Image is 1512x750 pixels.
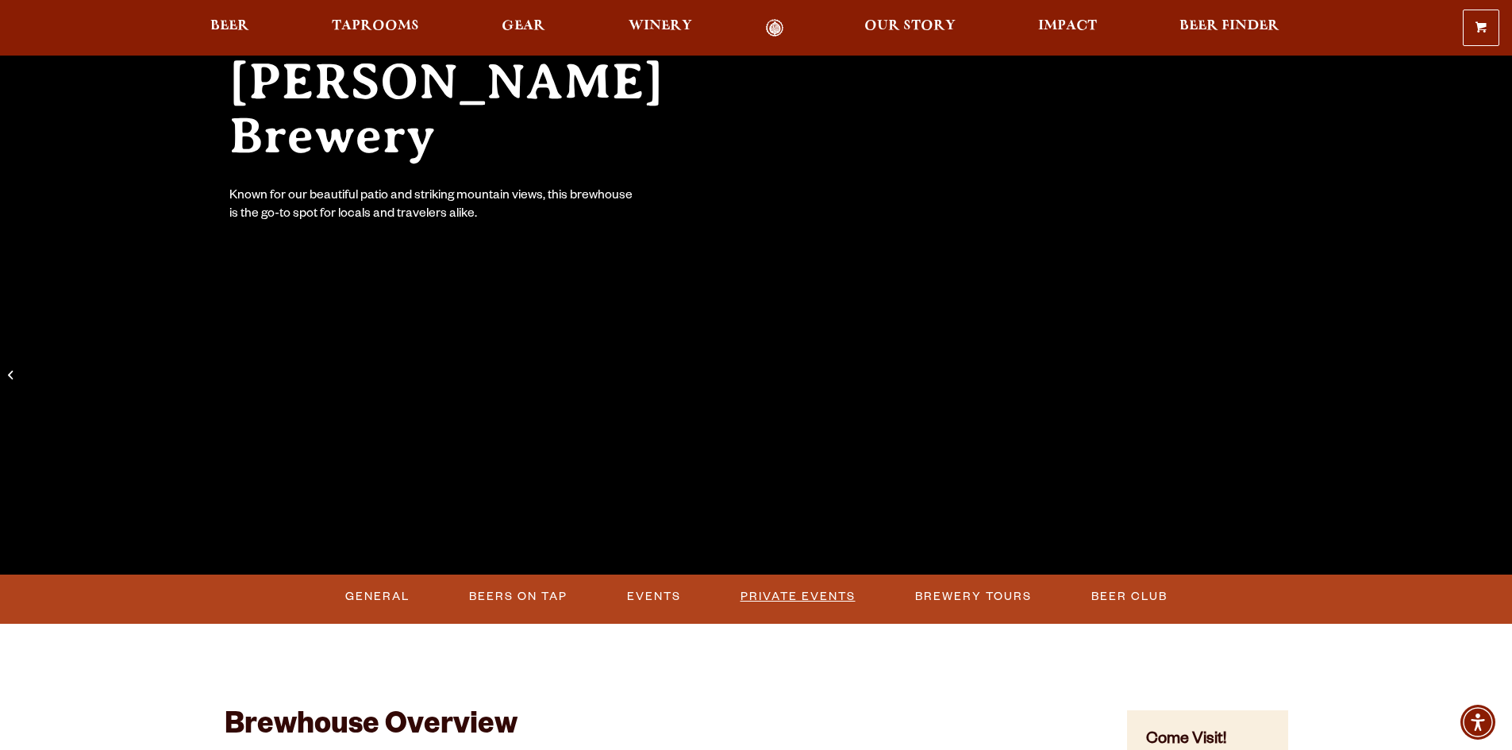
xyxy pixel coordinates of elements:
[332,20,419,33] span: Taprooms
[463,579,574,615] a: Beers on Tap
[1028,19,1107,37] a: Impact
[909,579,1038,615] a: Brewery Tours
[1179,20,1279,33] span: Beer Finder
[854,19,966,37] a: Our Story
[225,710,1088,745] h2: Brewhouse Overview
[339,579,416,615] a: General
[200,19,260,37] a: Beer
[1460,705,1495,740] div: Accessibility Menu
[210,20,249,33] span: Beer
[745,19,805,37] a: Odell Home
[229,188,636,225] div: Known for our beautiful patio and striking mountain views, this brewhouse is the go-to spot for l...
[618,19,702,37] a: Winery
[321,19,429,37] a: Taprooms
[502,20,545,33] span: Gear
[1085,579,1174,615] a: Beer Club
[734,579,862,615] a: Private Events
[491,19,556,37] a: Gear
[621,579,687,615] a: Events
[1038,20,1097,33] span: Impact
[229,1,725,163] h2: Fort [PERSON_NAME] Brewery
[629,20,692,33] span: Winery
[864,20,956,33] span: Our Story
[1169,19,1290,37] a: Beer Finder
